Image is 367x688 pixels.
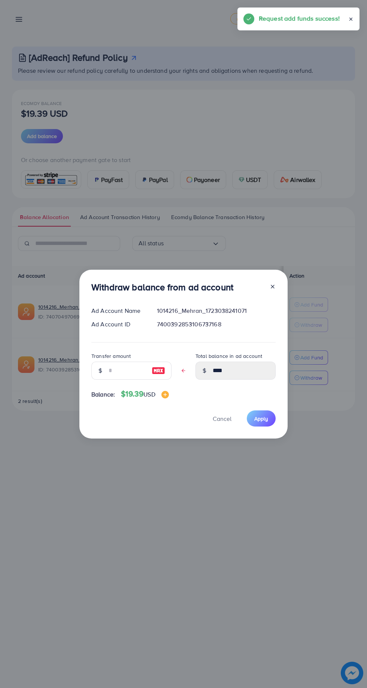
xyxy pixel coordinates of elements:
[195,352,262,360] label: Total balance in ad account
[85,320,151,329] div: Ad Account ID
[161,391,169,398] img: image
[151,306,282,315] div: 1014216_Mehran_1723038241071
[151,320,282,329] div: 7400392853106737168
[91,352,131,360] label: Transfer amount
[203,410,241,427] button: Cancel
[247,410,276,427] button: Apply
[254,415,268,422] span: Apply
[91,282,233,293] h3: Withdraw balance from ad account
[213,415,231,423] span: Cancel
[91,390,115,399] span: Balance:
[152,366,165,375] img: image
[85,306,151,315] div: Ad Account Name
[259,14,340,23] h5: Request add funds success!
[121,389,169,399] h4: $19.39
[143,390,155,398] span: USD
